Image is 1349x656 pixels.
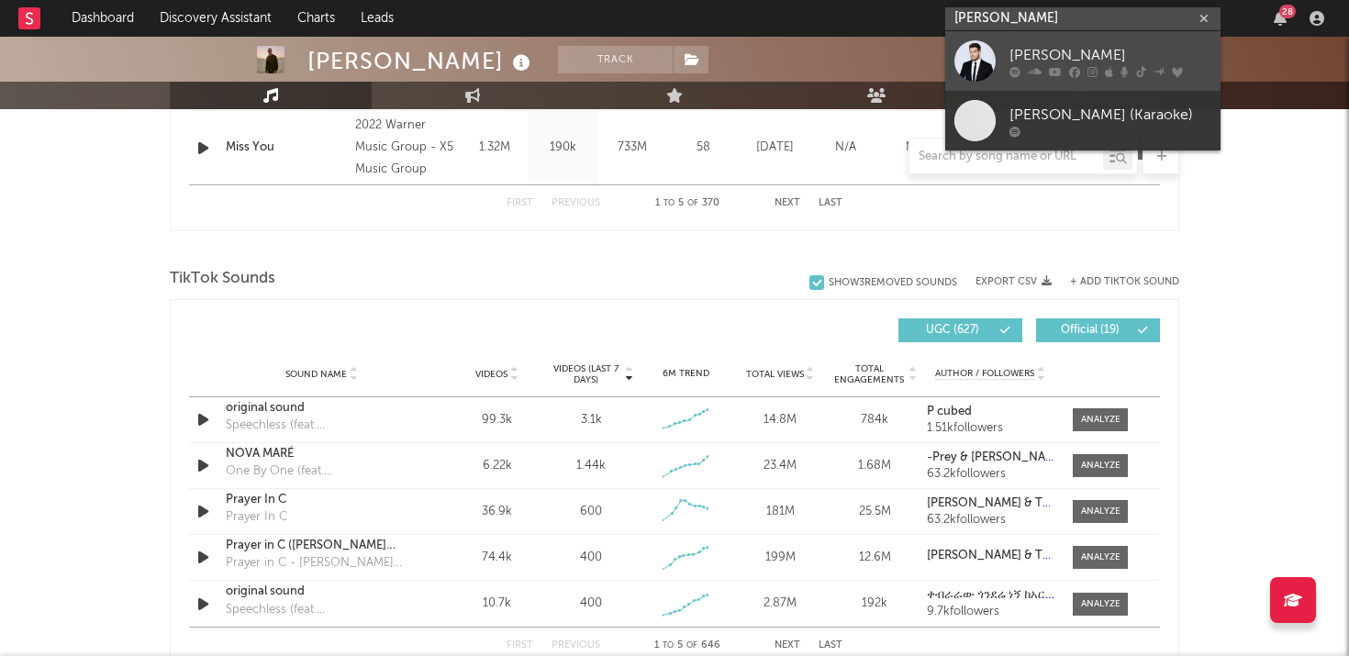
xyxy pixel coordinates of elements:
div: Prayer In C [226,508,287,527]
div: 28 [1279,5,1296,18]
div: 1.44k [576,457,606,475]
div: 600 [580,503,602,521]
button: Export CSV [976,276,1052,287]
div: 2022 Warner Music Group - X5 Music Group [355,115,455,181]
div: Speechless (feat. [PERSON_NAME]) - Extended Mix [226,417,418,435]
a: Prayer In C [226,491,418,509]
div: 6M Trend [643,367,729,381]
strong: -Prey & [PERSON_NAME] & [PERSON_NAME] [927,451,1174,463]
button: First [507,198,533,208]
div: 74.4k [454,549,540,567]
div: One By One (feat. [GEOGRAPHIC_DATA]) [226,462,418,481]
a: [PERSON_NAME] [945,31,1221,91]
div: 25.5M [832,503,918,521]
strong: [PERSON_NAME] & The Prick & [PERSON_NAME] [927,550,1195,561]
button: + Add TikTok Sound [1070,277,1179,287]
button: First [507,640,533,650]
div: [PERSON_NAME] (Karaoke) [1009,104,1211,126]
div: 36.9k [454,503,540,521]
div: 2.87M [738,595,823,613]
div: 199M [738,549,823,567]
div: 400 [580,595,602,613]
input: Search for artists [945,7,1221,30]
span: to [663,199,674,207]
button: Last [819,198,842,208]
div: 784k [832,411,918,429]
div: 400 [580,549,602,567]
div: [PERSON_NAME] [307,46,535,76]
div: 12.6M [832,549,918,567]
div: Prayer in C - [PERSON_NAME] Remix [226,554,418,573]
button: Next [775,640,800,650]
input: Search by song name or URL [909,150,1103,164]
span: Author / Followers [935,368,1034,380]
div: 99.3k [454,411,540,429]
div: 181M [738,503,823,521]
div: 192k [832,595,918,613]
span: of [686,641,697,650]
a: Prayer in C ([PERSON_NAME] Radio Edit) [226,537,418,555]
button: Next [775,198,800,208]
div: 63.2k followers [927,468,1054,481]
span: Videos (last 7 days) [549,363,623,385]
div: 23.4M [738,457,823,475]
div: Speechless (feat. [PERSON_NAME]) - Extended Mix [226,601,418,619]
a: [PERSON_NAME] (Karaoke) [945,91,1221,150]
a: original sound [226,583,418,601]
span: of [687,199,698,207]
div: 3.1k [581,411,602,429]
a: original sound [226,399,418,417]
a: ቀብራራው ጎንደሬ ነኝ ከአርባያ በለሳ !!!!❤❤ [927,589,1054,602]
div: [PERSON_NAME] [1009,44,1211,66]
a: [PERSON_NAME] & The Prick & [PERSON_NAME] [927,550,1054,562]
button: Track [558,46,673,73]
a: NOVA MARÉ [226,445,418,463]
strong: P cubed [927,406,972,417]
button: Last [819,640,842,650]
strong: [PERSON_NAME] & The Prick [927,497,1087,509]
span: to [663,641,674,650]
span: Videos [475,369,507,380]
strong: ቀብራራው ጎንደሬ ነኝ ከአርባያ በለሳ !!!!❤❤ [927,589,1122,601]
span: TikTok Sounds [170,268,275,290]
button: Previous [552,198,600,208]
button: Previous [552,640,600,650]
button: 28 [1274,11,1287,26]
div: 1.51k followers [927,422,1054,435]
span: Total Engagements [832,363,907,385]
span: Total Views [746,369,804,380]
div: 63.2k followers [927,514,1054,527]
div: 1 5 370 [637,193,738,215]
a: [PERSON_NAME] & The Prick [927,497,1054,510]
button: Official(19) [1036,318,1160,342]
span: Sound Name [285,369,347,380]
span: Official ( 19 ) [1048,325,1132,336]
div: 6.22k [454,457,540,475]
a: -Prey & [PERSON_NAME] & [PERSON_NAME] [927,451,1054,464]
div: Show 3 Removed Sounds [829,277,957,289]
div: 10.7k [454,595,540,613]
div: 9.7k followers [927,606,1054,618]
a: P cubed [927,406,1054,418]
button: + Add TikTok Sound [1052,277,1179,287]
div: 1.68M [832,457,918,475]
button: UGC(627) [898,318,1022,342]
div: 14.8M [738,411,823,429]
span: UGC ( 627 ) [910,325,995,336]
